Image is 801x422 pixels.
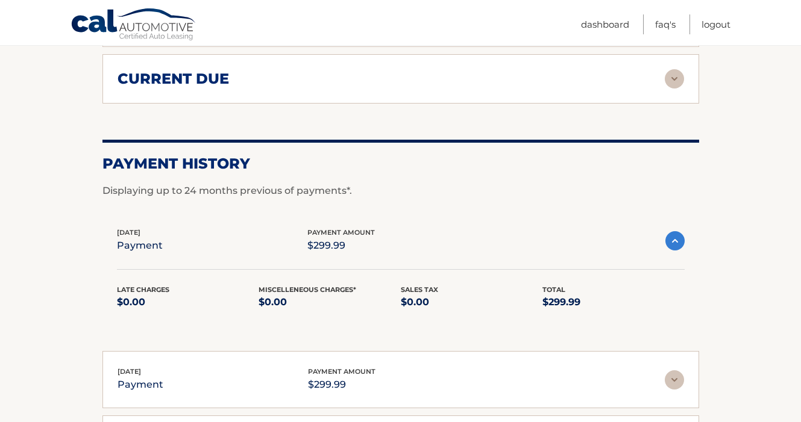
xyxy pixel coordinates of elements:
span: Late Charges [117,285,169,294]
h2: current due [118,70,229,88]
a: Dashboard [581,14,629,34]
p: payment [117,237,163,254]
p: payment [118,376,163,393]
p: $299.99 [307,237,375,254]
h2: Payment History [102,155,699,173]
span: [DATE] [117,228,140,237]
img: accordion-rest.svg [665,69,684,88]
a: FAQ's [655,14,676,34]
img: accordion-rest.svg [665,370,684,389]
span: Sales Tax [401,285,438,294]
p: $0.00 [117,294,259,311]
p: $299.99 [542,294,685,311]
span: Miscelleneous Charges* [259,285,356,294]
p: $0.00 [259,294,401,311]
span: payment amount [308,367,375,376]
span: [DATE] [118,367,141,376]
span: payment amount [307,228,375,237]
a: Cal Automotive [71,8,197,43]
p: $0.00 [401,294,543,311]
span: Total [542,285,565,294]
a: Logout [702,14,730,34]
p: Displaying up to 24 months previous of payments*. [102,184,699,198]
img: accordion-active.svg [665,231,685,250]
p: $299.99 [308,376,375,393]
